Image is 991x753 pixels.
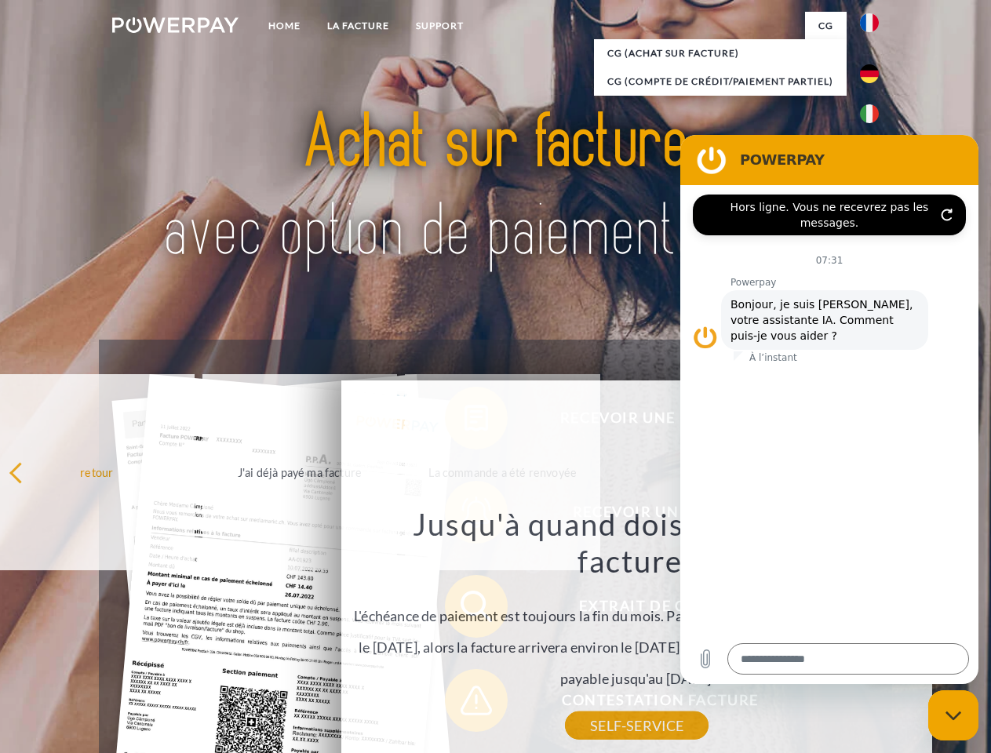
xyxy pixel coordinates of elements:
[314,12,403,40] a: LA FACTURE
[565,711,709,740] a: SELF-SERVICE
[594,39,847,67] a: CG (achat sur facture)
[255,12,314,40] a: Home
[403,12,477,40] a: Support
[680,135,978,684] iframe: Fenêtre de messagerie
[594,67,847,96] a: CG (Compte de crédit/paiement partiel)
[860,13,879,32] img: fr
[805,12,847,40] a: CG
[212,461,388,482] div: J'ai déjà payé ma facture
[928,690,978,740] iframe: Bouton de lancement de la fenêtre de messagerie, conversation en cours
[9,461,185,482] div: retour
[351,505,924,726] div: L'échéance de paiement est toujours la fin du mois. Par exemple, si la commande a été passée le [...
[112,17,239,33] img: logo-powerpay-white.svg
[860,64,879,83] img: de
[351,505,924,580] h3: Jusqu'à quand dois-je payer ma facture?
[150,75,841,300] img: title-powerpay_fr.svg
[860,104,879,123] img: it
